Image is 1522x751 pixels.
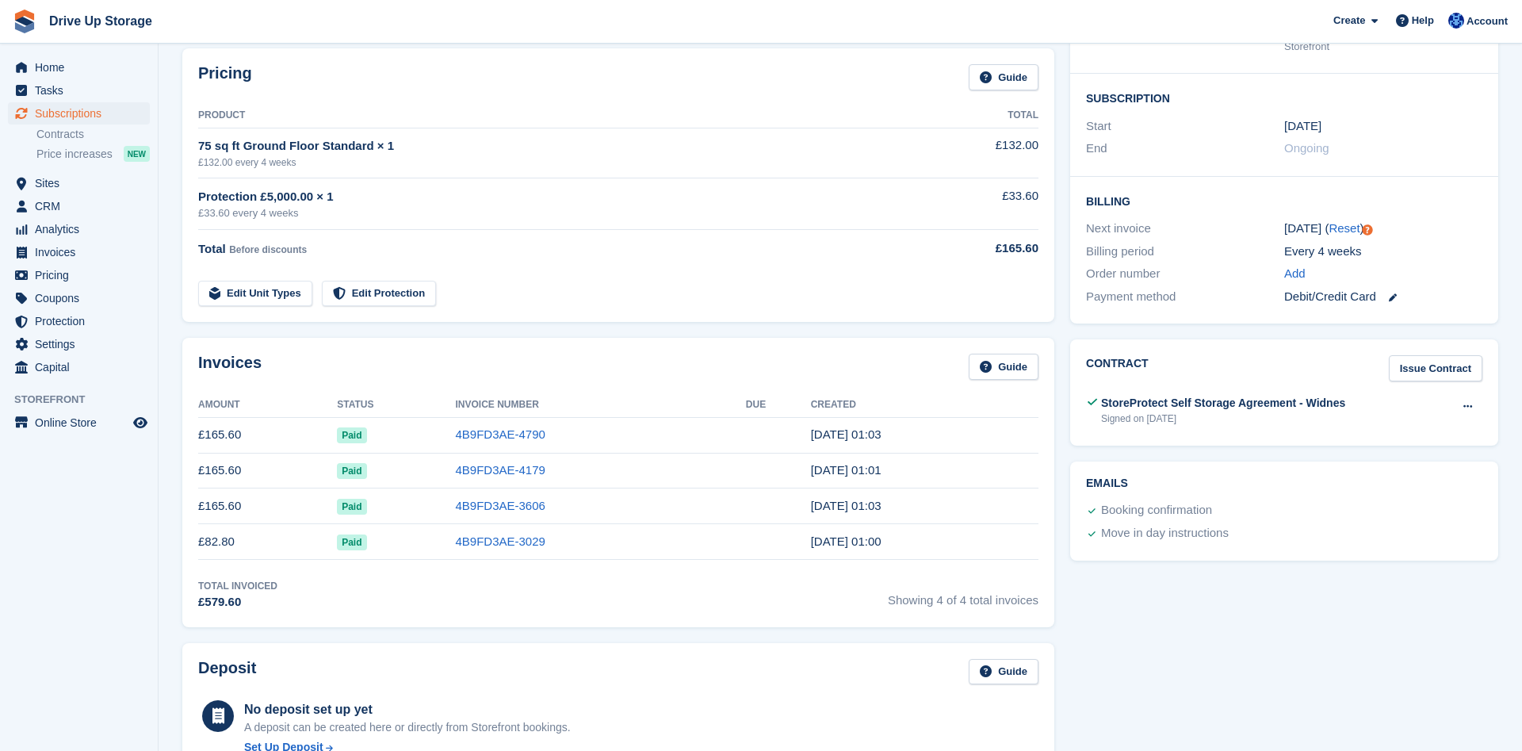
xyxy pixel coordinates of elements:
[35,195,130,217] span: CRM
[969,64,1038,90] a: Guide
[1284,39,1482,55] div: Storefront
[322,281,436,307] a: Edit Protection
[1284,141,1329,155] span: Ongoing
[8,412,150,434] a: menu
[36,145,150,163] a: Price increases NEW
[35,79,130,102] span: Tasks
[198,659,256,685] h2: Deposit
[1086,355,1149,381] h2: Contract
[1101,501,1212,520] div: Booking confirmation
[337,535,366,550] span: Paid
[910,239,1038,258] div: £165.60
[131,413,150,432] a: Preview store
[910,128,1038,178] td: £132.00
[1389,355,1482,381] a: Issue Contract
[198,579,277,593] div: Total Invoiced
[198,453,337,489] td: £165.60
[1412,13,1434,29] span: Help
[910,178,1038,230] td: £33.60
[229,244,307,255] span: Before discounts
[198,417,337,453] td: £165.60
[36,147,113,162] span: Price increases
[198,188,910,206] div: Protection £5,000.00 × 1
[969,354,1038,380] a: Guide
[8,172,150,194] a: menu
[8,102,150,125] a: menu
[8,241,150,263] a: menu
[1329,221,1359,235] a: Reset
[1101,395,1345,412] div: StoreProtect Self Storage Agreement - Widnes
[888,579,1038,611] span: Showing 4 of 4 total invoices
[811,393,1038,418] th: Created
[1086,193,1482,209] h2: Billing
[337,427,366,443] span: Paid
[8,195,150,217] a: menu
[811,535,881,548] time: 2025-07-02 00:00:25 UTC
[1333,13,1365,29] span: Create
[35,356,130,378] span: Capital
[124,146,150,162] div: NEW
[244,700,571,719] div: No deposit set up yet
[244,719,571,736] p: A deposit can be created here or directly from Storefront bookings.
[14,392,158,408] span: Storefront
[811,463,881,477] time: 2025-08-27 00:01:55 UTC
[198,103,910,128] th: Product
[1448,13,1464,29] img: Widnes Team
[1284,288,1482,306] div: Debit/Credit Card
[811,499,881,512] time: 2025-07-30 00:03:59 UTC
[1086,220,1284,238] div: Next invoice
[198,137,910,155] div: 75 sq ft Ground Floor Standard × 1
[35,310,130,332] span: Protection
[1086,90,1482,105] h2: Subscription
[35,56,130,79] span: Home
[35,218,130,240] span: Analytics
[1284,220,1482,238] div: [DATE] ( )
[1284,117,1321,136] time: 2025-07-02 00:00:00 UTC
[198,205,910,221] div: £33.60 every 4 weeks
[969,659,1038,685] a: Guide
[43,8,159,34] a: Drive Up Storage
[1086,243,1284,261] div: Billing period
[746,393,811,418] th: Due
[1284,265,1306,283] a: Add
[1086,117,1284,136] div: Start
[1086,140,1284,158] div: End
[35,172,130,194] span: Sites
[8,79,150,102] a: menu
[8,356,150,378] a: menu
[337,463,366,479] span: Paid
[1360,223,1375,237] div: Tooltip anchor
[198,489,337,524] td: £165.60
[198,393,337,418] th: Amount
[337,393,455,418] th: Status
[35,287,130,309] span: Coupons
[337,499,366,515] span: Paid
[198,524,337,560] td: £82.80
[8,333,150,355] a: menu
[1086,288,1284,306] div: Payment method
[811,427,881,441] time: 2025-09-24 00:03:14 UTC
[455,393,745,418] th: Invoice Number
[910,103,1038,128] th: Total
[8,287,150,309] a: menu
[35,333,130,355] span: Settings
[455,427,545,441] a: 4B9FD3AE-4790
[35,241,130,263] span: Invoices
[35,412,130,434] span: Online Store
[198,593,277,611] div: £579.60
[198,354,262,380] h2: Invoices
[455,463,545,477] a: 4B9FD3AE-4179
[198,155,910,170] div: £132.00 every 4 weeks
[1467,13,1508,29] span: Account
[198,64,252,90] h2: Pricing
[1101,412,1345,426] div: Signed on [DATE]
[36,127,150,142] a: Contracts
[35,264,130,286] span: Pricing
[455,535,545,548] a: 4B9FD3AE-3029
[8,310,150,332] a: menu
[1086,477,1482,490] h2: Emails
[8,56,150,79] a: menu
[198,242,226,255] span: Total
[13,10,36,33] img: stora-icon-8386f47178a22dfd0bd8f6a31ec36ba5ce8667c1dd55bd0f319d3a0aa187defe.svg
[8,264,150,286] a: menu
